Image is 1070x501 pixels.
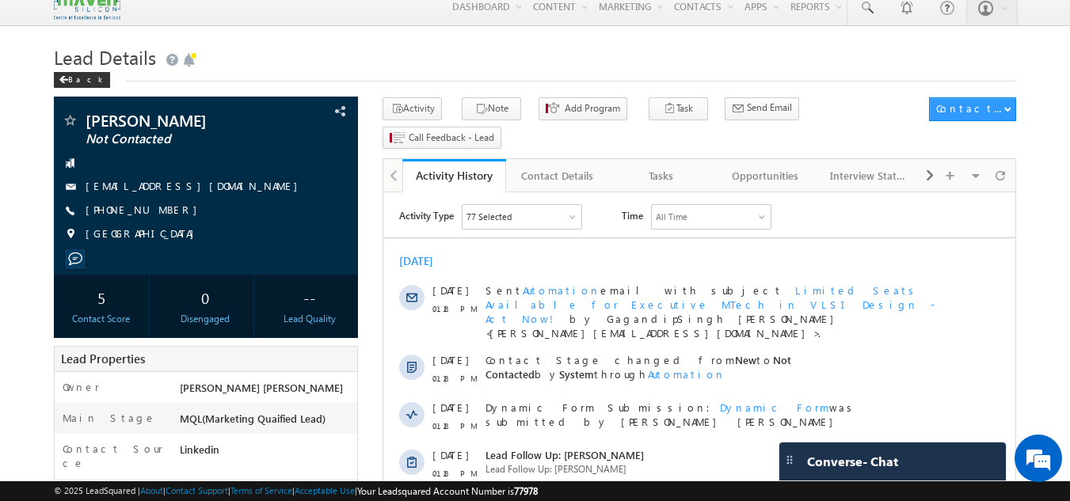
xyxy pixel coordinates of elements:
span: Send Email [747,101,792,115]
span: Automation [139,91,217,104]
span: [DATE] [49,464,85,478]
a: [EMAIL_ADDRESS][DOMAIN_NAME] [86,179,306,192]
span: 01:18 PM [49,109,97,123]
span: Added by on [102,346,565,360]
span: Sent email with subject [102,464,399,477]
div: Disengaged [162,312,249,326]
span: [DATE] 01:18 PM [300,347,368,359]
div: All Time [272,17,304,32]
a: Back [54,71,118,85]
label: Main Stage [63,411,156,425]
span: 77978 [514,485,538,497]
span: [PERSON_NAME] [PERSON_NAME] [394,287,540,299]
span: Automation [139,464,217,477]
div: Chat with us now [82,83,266,104]
span: [DATE] [49,329,85,343]
span: Lead Details [54,44,156,70]
span: [DATE] [49,91,85,105]
span: Owner: [364,287,540,301]
a: Contact Support [166,485,228,495]
span: [PERSON_NAME] [PERSON_NAME]([PERSON_NAME][EMAIL_ADDRESS][DOMAIN_NAME]) [102,421,536,449]
span: © 2025 LeadSquared | | | | | [54,484,538,499]
div: Contact Actions [936,101,1003,116]
span: 12:34 PM [49,425,97,439]
span: 01:18 PM [49,347,97,362]
div: Linkedin [176,442,358,464]
div: 5 [58,283,146,312]
img: d_60004797649_company_0_60004797649 [27,83,67,104]
span: [DATE] [49,256,85,270]
span: [PERSON_NAME] [PERSON_NAME] [143,347,289,359]
span: Contact Owner changed from to by . [102,407,536,449]
div: Interview Status [830,166,907,185]
div: Back [54,72,110,88]
span: [DATE] 01:18 PM [280,287,348,299]
div: Activity History [414,168,494,183]
div: Minimize live chat window [260,8,298,46]
span: 01:18 PM [49,226,97,241]
label: Contact Source [63,442,165,470]
span: Completed By: [102,301,309,315]
span: Limited Seats Available for Executive MTech in VLSI Design - Act Now! [102,91,551,133]
span: Dynamic Form Submission: was submitted by [PERSON_NAME] [PERSON_NAME] [102,208,565,237]
span: [DATE] [49,208,85,222]
div: MQL(Marketing Quaified Lead) [176,411,358,433]
span: [DATE] 12:12 PM [135,287,203,299]
span: Activity Type [16,12,70,36]
div: by GagandipSingh [PERSON_NAME]<[PERSON_NAME][EMAIL_ADDRESS][DOMAIN_NAME]>. [102,91,565,146]
a: Opportunities [714,159,817,192]
div: -- [265,283,353,312]
span: System [176,175,211,188]
span: Lead Follow Up: [PERSON_NAME] [102,256,565,270]
span: [PERSON_NAME] [86,112,273,128]
span: Contact Stage changed from to by through [102,161,408,188]
span: [DATE] [49,161,85,175]
div: Sales Activity,Program,Email Bounced,Email Link Clicked,Email Marked Spam & 72 more.. [79,13,198,36]
span: [DATE] [49,407,85,421]
div: Tasks [623,166,699,185]
span: Call Feedback - Lead [409,131,494,145]
span: Time [238,12,260,36]
div: [DATE] [16,378,67,392]
button: Contact Actions [929,97,1016,121]
div: 0 [162,283,249,312]
div: Opportunities [726,166,803,185]
button: Task [649,97,708,120]
span: Your Leadsquared Account Number is [357,485,538,497]
span: Not Contacted [102,161,408,188]
div: Contact Details [519,166,596,185]
span: Had a Phone Conversation [102,329,333,343]
span: 01:18 PM [49,274,97,288]
span: Lead Follow Up: [PERSON_NAME] [102,270,565,284]
span: Guddi [213,435,242,449]
span: New [352,161,373,174]
span: [GEOGRAPHIC_DATA] [86,226,202,242]
div: Contact Score [58,312,146,326]
a: Tasks [610,159,714,192]
button: Add Program [539,97,627,120]
a: About [140,485,163,495]
span: +5 [592,336,608,355]
button: Call Feedback - Lead [383,127,501,150]
a: Activity History [402,159,506,192]
span: 01:18 PM [49,179,97,193]
a: Interview Status [817,159,921,192]
textarea: Type your message and hit 'Enter' [21,146,289,375]
span: Dynamic Form [337,208,446,222]
a: Acceptable Use [295,485,355,495]
span: [PERSON_NAME] [PERSON_NAME] [180,381,343,394]
span: Converse - Chat [807,454,898,469]
span: 12:11 PM [49,482,97,496]
div: [DATE] [16,62,67,76]
span: [PERSON_NAME] [PERSON_NAME] [162,302,309,313]
button: Note [462,97,521,120]
img: carter-drag [783,454,796,466]
label: Owner [63,380,100,394]
span: Completed on: [219,287,348,301]
span: Automation [265,175,342,188]
div: 77 Selected [83,17,128,32]
em: Start Chat [215,389,287,410]
span: [PHONE_NUMBER] [86,203,205,218]
button: Activity [383,97,442,120]
div: Lead Quality [265,312,353,326]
